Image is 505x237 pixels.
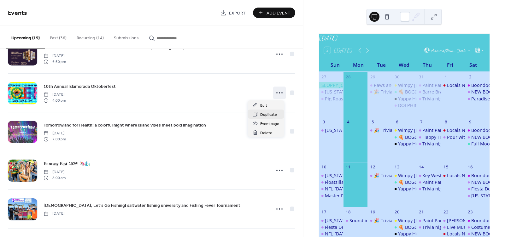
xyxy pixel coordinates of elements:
div: Thu [416,58,439,72]
div: 18 [345,209,351,215]
div: 17 [321,209,327,215]
div: 10 [321,164,327,170]
span: Edit [260,102,267,109]
span: America/New_York [432,48,466,53]
div: Yappy Hour! 🐾🍹 at Jimmy Johnson's Big Chill [392,96,416,102]
div: 🎉 Trivia Night Alert! 🎉 [374,89,425,95]
div: 9 [467,119,473,125]
div: Master Debaters: Battle For [GEOGRAPHIC_DATA] [325,193,429,199]
div: Michele Davis @ Brutus Land and Sea [441,217,465,224]
div: 16 [467,164,473,170]
span: [DATE] [44,131,66,136]
div: Yappy Hour! 🐾🍹 at [PERSON_NAME] Big Chill [398,186,498,192]
div: Trivia night at Hog Heaven [416,224,441,230]
div: Trivia night at Hog Heaven [416,96,441,102]
div: Master Debaters: Battle For Key West [319,193,343,199]
div: [US_STATE] Keys Farmers Market [325,217,395,224]
div: Locals Night at Jimmy Johnson’s Big Chill [441,82,465,88]
div: 7 [419,119,424,125]
button: Add Event [253,8,295,18]
div: 12 [370,164,375,170]
div: Key West 2nd Annual Rum Fest [416,172,441,179]
div: Wimpy Wednesday at M.E.A.T. Eatery & Taproom. [392,217,416,224]
div: Paradise Sip and Paint with Kelly 🌴 to Benefit Women With Paws [465,96,490,102]
div: 27 [321,74,327,80]
div: NFL [DATE] Happy Hour at The Catch [325,186,404,192]
div: Happy Hour Summer Fun [416,134,441,140]
div: Paws and Petals a BloomingBenefit For The Pups [374,82,478,88]
div: 🎉 Trivia Night Alert! 🎉 [374,127,425,133]
div: Paws and Petals a BloomingBenefit For The Pups [367,82,392,88]
a: Tomorrowland for Health: a colorful night where island vibes meet bold imagination [44,121,206,129]
a: 𝐅𝐚𝐧𝐭𝐚𝐬𝐲 𝐅𝐞𝐬𝐭 𝟐𝟎𝟐𝟓! 🦄🧞‍♂️ [44,160,90,167]
a: [DEMOGRAPHIC_DATA], Let’s Go Fishing! saltwater fishing university and Fishing Fever Tournament [44,202,240,209]
div: Florida Keys Farmers Market [319,89,343,95]
span: Event page [260,121,279,127]
div: Pig Roast [319,96,343,102]
div: 🍕 BOGO Pizza Wednesdays at Crooked Palm Cabana🍕 [392,134,416,140]
div: Mon [347,58,370,72]
div: 🎉 Trivia Night Alert! 🎉 [367,89,392,95]
div: [DATE] [319,34,490,43]
div: Fri [438,58,461,72]
div: 22 [443,209,449,215]
div: Trivia night at [GEOGRAPHIC_DATA] [422,96,498,102]
div: Trivia night at Hog Heaven [416,186,441,192]
div: Pour with a Purpose [447,134,491,140]
div: 19 [370,209,375,215]
div: 4 [345,119,351,125]
div: Yappy Hour! 🐾🍹 at [PERSON_NAME] Big Chill [398,231,498,237]
div: NEW BOGO Sundays at Crooked Palm Cabana! [465,134,490,140]
span: Export [229,10,246,16]
div: NFL [DATE] Happy Hour at The Catch [325,231,404,237]
div: [US_STATE] Keys Farmers Market [325,127,395,133]
div: 28 [345,74,351,80]
div: Floatzilla 2025 [319,179,343,185]
div: Sun [324,58,347,72]
div: Wimpy [DATE] at M.E.A.T. Eatery & Taproom. [398,82,493,88]
div: 🎉 Trivia Night Alert! 🎉 [367,172,392,179]
div: [US_STATE] Keys Farmers Market [325,89,395,95]
div: Trivia night at [GEOGRAPHIC_DATA] [422,224,498,230]
div: 6 [394,119,400,125]
div: 31 [419,74,424,80]
div: Tue [370,58,393,72]
div: Sound immersion relaxation and meditation class with Kris Friedman! [343,217,367,224]
div: Locals Night at Jimmy Johnson’s Big Chill [441,172,465,179]
div: Trivia night at [GEOGRAPHIC_DATA] [422,186,498,192]
span: 7:00 pm [44,136,66,142]
div: Locals Night at Jimmy Johnson’s Big Chill [441,127,465,133]
div: 11 [345,164,351,170]
div: DOLPHIN SUNSET CELEBRATION [398,102,467,109]
div: Key West 2nd Annual Rum Fest [422,172,488,179]
div: 21 [419,209,424,215]
span: 6:30 pm [44,59,66,65]
div: SLOPPY JOE’S 44TH ANNUAL HEMINGWAY LOOK-ALIKE CONTES [319,82,343,88]
div: Wimpy Wednesday at M.E.A.T. Eatery & Taproom. [392,127,416,133]
div: Locals Night at Jimmy Johnson’s Big Chill [441,231,465,237]
span: [DATE] [44,169,66,175]
a: Export [215,8,250,18]
div: Floatzilla 2025 [325,179,355,185]
div: 1 [443,74,449,80]
div: 2 [467,74,473,80]
div: Yappy Hour! 🐾🍹 at [PERSON_NAME] Big Chill [398,141,498,147]
div: Wimpy [DATE] at M.E.A.T. Eatery & Taproom. [398,172,493,179]
span: [DEMOGRAPHIC_DATA], Let’s Go Fishing! saltwater fishing university and Fishing Fever Tournament [44,202,240,209]
span: [DATE] [44,211,65,217]
div: Paint Party at Hog Heaven [416,127,441,133]
div: 20 [394,209,400,215]
div: Costume Swap & Sale @ The Greeen House "Mothership" [465,224,490,230]
div: Boondocks Air Market [465,217,490,224]
div: Boondocks Air Market [465,82,490,88]
div: Trivia night at Hog Heaven [416,141,441,147]
div: Barre Brawl On The Bay [416,89,441,95]
div: Florida Keys Farmers Market [319,127,343,133]
span: [DATE] [44,53,66,59]
div: Fiesta De Langosta. [325,224,366,230]
div: Paint Party at [GEOGRAPHIC_DATA] [422,179,497,185]
div: 🎉 Trivia Night Alert! 🎉 [367,127,392,133]
div: Wed [393,58,416,72]
div: Pig Roast [325,96,345,102]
